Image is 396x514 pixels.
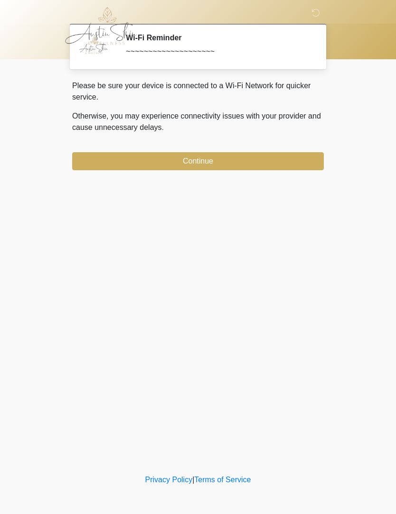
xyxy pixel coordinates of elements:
[194,476,251,484] a: Terms of Service
[145,476,193,484] a: Privacy Policy
[162,123,164,131] span: .
[63,7,147,45] img: Austin Skin & Wellness Logo
[72,152,324,170] button: Continue
[72,80,324,103] p: Please be sure your device is connected to a Wi-Fi Network for quicker service.
[72,110,324,133] p: Otherwise, you may experience connectivity issues with your provider and cause unnecessary delays
[192,476,194,484] a: |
